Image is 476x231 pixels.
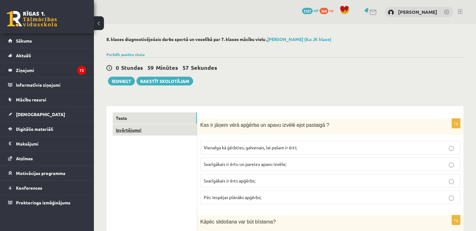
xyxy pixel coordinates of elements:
[16,38,32,44] span: Sākums
[204,178,255,183] span: Svarīgākais ir ērts apģērbs;
[8,181,86,195] a: Konferences
[320,8,328,14] span: 364
[16,136,86,151] legend: Maksājumi
[16,126,53,132] span: Digitālie materiāli
[108,77,135,85] button: Iesniegt
[16,111,65,117] span: [DEMOGRAPHIC_DATA]
[113,112,197,124] a: Tests
[8,122,86,136] a: Digitālie materiāli
[16,156,33,161] span: Atzīmes
[8,136,86,151] a: Maksājumi
[452,215,460,225] p: 1p
[8,63,86,77] a: Ziņojumi12
[449,196,454,201] input: Pēc iespējas plānāks apģērbs;
[16,97,46,102] span: Mācību resursi
[204,194,261,200] span: Pēc iespējas plānāks apģērbs;
[8,48,86,63] a: Aktuāli
[302,8,313,14] span: 1327
[16,170,65,176] span: Motivācijas programma
[267,36,331,42] a: [PERSON_NAME] (8.a JK klase)
[16,185,42,191] span: Konferences
[452,118,460,128] p: 1p
[16,78,86,92] legend: Informatīvie ziņojumi
[106,52,145,57] a: Parādīt punktu skalu
[16,53,31,58] span: Aktuāli
[8,195,86,210] a: Proktoringa izmēģinājums
[449,146,454,151] input: Vienalga kā ģērbties, galvenais, lai pašam ir ērti;
[7,11,57,27] a: Rīgas 1. Tālmācības vidusskola
[204,161,286,167] span: Svarīgākais ir ērtu un pareizu apavu izvēle;
[113,124,197,136] a: Izvērtējums!
[136,77,193,85] a: Rakstīt skolotājam
[156,64,178,71] span: Minūtes
[16,200,70,205] span: Proktoringa izmēģinājums
[314,8,319,13] span: mP
[121,64,143,71] span: Stundas
[8,92,86,107] a: Mācību resursi
[302,8,319,13] a: 1327 mP
[204,145,297,150] span: Vienalga kā ģērbties, galvenais, lai pašam ir ērti;
[191,64,217,71] span: Sekundes
[8,166,86,180] a: Motivācijas programma
[200,219,276,224] span: Kāpēc slidošana var būt bīstama?
[200,122,329,128] span: Kas ir jāņem vērā apģērba un apavu izvēlē ejot pastaigā ?
[449,162,454,167] input: Svarīgākais ir ērtu un pareizu apavu izvēle;
[449,179,454,184] input: Svarīgākais ir ērts apģērbs;
[398,9,437,15] a: [PERSON_NAME]
[329,8,333,13] span: xp
[320,8,336,13] a: 364 xp
[147,64,154,71] span: 59
[16,63,86,77] legend: Ziņojumi
[182,64,189,71] span: 57
[8,78,86,92] a: Informatīvie ziņojumi
[106,37,463,42] h2: 8. klases diagnosticējošais darbs sportā un veselībā par 7. klases mācību vielu ,
[77,66,86,74] i: 12
[8,33,86,48] a: Sākums
[116,64,119,71] span: 0
[8,151,86,166] a: Atzīmes
[388,9,394,16] img: Druvis Briedis
[8,107,86,121] a: [DEMOGRAPHIC_DATA]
